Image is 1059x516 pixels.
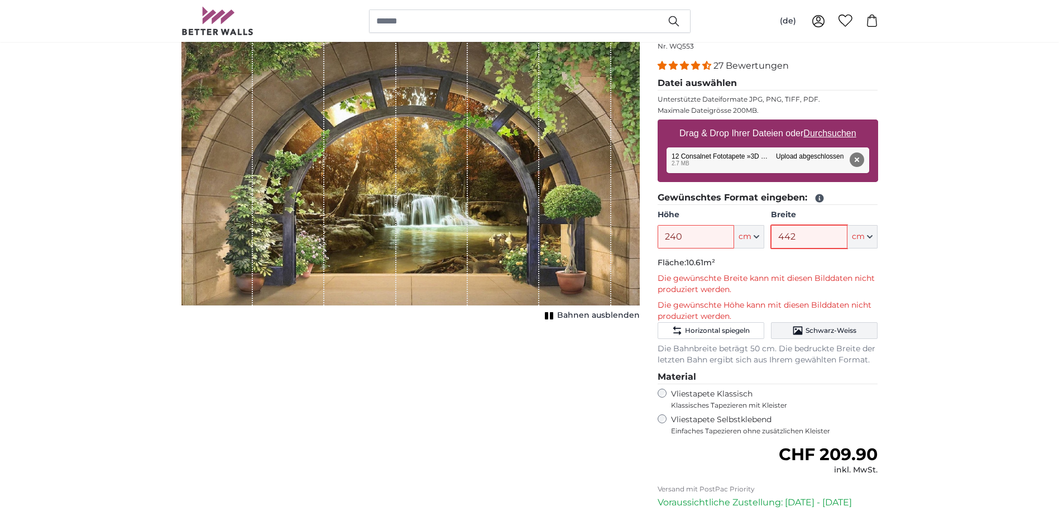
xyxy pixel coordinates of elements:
[852,231,865,242] span: cm
[685,326,750,335] span: Horizontal spiegeln
[658,77,878,90] legend: Datei auswählen
[658,60,713,71] span: 4.41 stars
[671,414,878,436] label: Vliestapete Selbstklebend
[734,225,764,249] button: cm
[713,60,789,71] span: 27 Bewertungen
[686,257,715,267] span: 10.61m²
[181,7,254,35] img: Betterwalls
[779,465,878,476] div: inkl. MwSt.
[739,231,751,242] span: cm
[771,11,805,31] button: (de)
[658,42,694,50] span: Nr. WQ553
[847,225,878,249] button: cm
[658,370,878,384] legend: Material
[658,485,878,494] p: Versand mit PostPac Priority
[658,257,878,269] p: Fläche:
[803,128,856,138] u: Durchsuchen
[658,106,878,115] p: Maximale Dateigrösse 200MB.
[658,191,878,205] legend: Gewünschtes Format eingeben:
[671,389,869,410] label: Vliestapete Klassisch
[771,322,878,339] button: Schwarz-Weiss
[658,300,878,322] p: Die gewünschte Höhe kann mit diesen Bilddaten nicht produziert werden.
[771,209,878,221] label: Breite
[658,343,878,366] p: Die Bahnbreite beträgt 50 cm. Die bedruckte Breite der letzten Bahn ergibt sich aus Ihrem gewählt...
[181,19,640,323] div: 1 of 1
[557,310,640,321] span: Bahnen ausblenden
[671,401,869,410] span: Klassisches Tapezieren mit Kleister
[542,308,640,323] button: Bahnen ausblenden
[779,444,878,465] span: CHF 209.90
[675,122,861,145] label: Drag & Drop Ihrer Dateien oder
[658,209,764,221] label: Höhe
[806,326,856,335] span: Schwarz-Weiss
[658,273,878,295] p: Die gewünschte Breite kann mit diesen Bilddaten nicht produziert werden.
[671,427,878,436] span: Einfaches Tapezieren ohne zusätzlichen Kleister
[658,95,878,104] p: Unterstützte Dateiformate JPG, PNG, TIFF, PDF.
[658,496,878,509] p: Voraussichtliche Zustellung: [DATE] - [DATE]
[658,322,764,339] button: Horizontal spiegeln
